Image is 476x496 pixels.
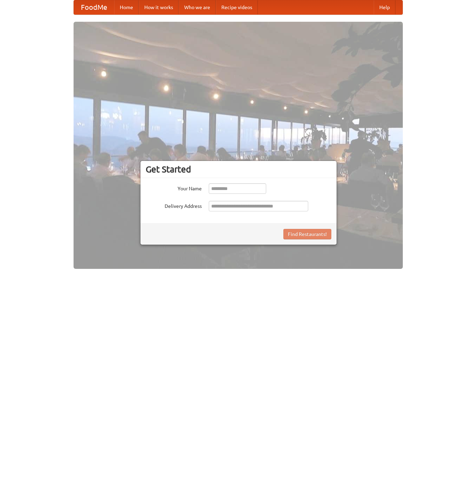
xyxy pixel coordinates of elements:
[146,201,202,210] label: Delivery Address
[114,0,139,14] a: Home
[146,164,331,175] h3: Get Started
[146,183,202,192] label: Your Name
[374,0,395,14] a: Help
[179,0,216,14] a: Who we are
[283,229,331,239] button: Find Restaurants!
[139,0,179,14] a: How it works
[74,0,114,14] a: FoodMe
[216,0,258,14] a: Recipe videos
